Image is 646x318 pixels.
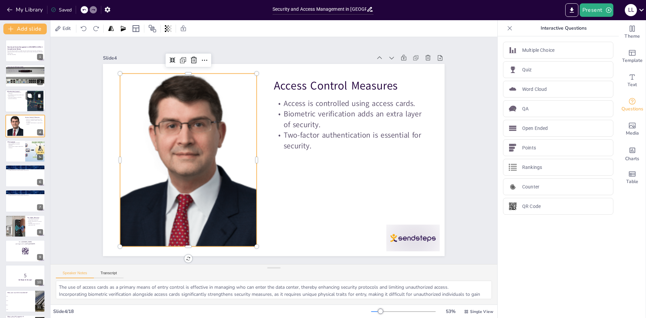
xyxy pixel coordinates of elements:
p: Key Areas within [GEOGRAPHIC_DATA] [7,191,43,193]
p: Go to [7,241,43,243]
span: Theme [624,33,640,40]
img: QA icon [509,105,517,113]
p: Key Areas within [GEOGRAPHIC_DATA] [7,166,43,168]
div: https://cdn.sendsteps.com/images/logo/sendsteps_logo_white.pnghttps://cdn.sendsteps.com/images/lo... [5,90,45,112]
p: Regular maintenance is crucial for fire safety. [27,221,43,223]
div: https://cdn.sendsteps.com/images/logo/sendsteps_logo_white.pnghttps://cdn.sendsteps.com/images/lo... [5,165,45,187]
span: Charts [625,155,639,163]
img: Rankings icon [509,163,517,171]
span: Questions [621,105,643,113]
p: Infrastructure layout is critical for operational efficiency. [7,97,25,99]
div: Add charts and graphs [619,141,646,166]
img: QR Code icon [509,202,517,210]
p: The 8-foot ceiling height allows for operational flexibility. [7,71,43,72]
button: My Library [5,4,46,15]
p: Access is controlled using access cards. [274,98,428,109]
div: 53 % [442,308,459,315]
span: Position [148,25,156,33]
p: K2 Data Center size and shape are important. [7,67,43,68]
p: QA [522,105,529,112]
div: Slide 4 [103,55,372,61]
p: The raised flooring promotes airflow management. [7,70,43,71]
span: Single View [470,309,493,314]
p: What year was K2 DC established? [7,292,33,294]
p: and login with code [7,243,43,245]
div: 4 [37,129,43,135]
div: 7 [5,190,45,212]
p: K2 Data Center was established in [DATE]. [7,68,43,70]
textarea: The use of access cards as a primary means of entry control is effective in managing who can ente... [56,281,492,299]
input: Insert title [273,4,366,14]
strong: Get Ready for the Quiz! [19,279,32,281]
p: Biometric verification adds an extra layer of security. [25,120,43,122]
div: 8 [37,229,43,235]
button: Export to PowerPoint [565,3,578,17]
p: Key areas include PAC rooms and NOC Room. [7,167,43,169]
div: 9 [5,240,45,262]
div: Change the overall theme [619,20,646,44]
div: 5 [37,154,43,160]
p: Word Cloud [522,86,547,93]
img: Quiz icon [509,66,517,74]
p: Points [522,144,536,151]
span: Table [626,178,638,185]
p: Air conditioning optimizes airflow from bottom to top. [7,94,25,97]
div: L L [625,4,637,16]
p: Strategic placement enhances operational efficiency. [7,170,43,171]
p: Two-factor authentication is essential for security. [25,122,43,125]
span: Text [627,81,637,89]
p: Biometric verification adds an extra layer of security. [274,109,428,130]
div: Add images, graphics, shapes or video [619,117,646,141]
div: https://cdn.sendsteps.com/images/logo/sendsteps_logo_white.pnghttps://cdn.sendsteps.com/images/lo... [5,140,45,162]
div: 11 [5,290,45,312]
div: Saved [51,7,72,13]
button: Add slide [3,24,47,34]
div: 10 [5,265,45,287]
span: Template [622,57,643,64]
div: https://cdn.sendsteps.com/images/logo/sendsteps_logo_white.pnghttps://cdn.sendsteps.com/images/lo... [5,65,45,87]
span: Edit [61,25,72,32]
button: Delete Slide [35,92,43,100]
p: 5 [7,272,43,279]
p: Infrastructure Layout [7,91,25,93]
p: Secure Vault is crucial for data protection. [7,193,43,195]
div: 3 [37,104,43,110]
div: Get real-time input from your audience [619,93,646,117]
span: 2018 [6,309,35,310]
p: Multiple Choice [522,47,554,54]
button: Speaker Notes [56,271,94,278]
p: Quiz [522,66,532,73]
p: The UPS system supports operational resilience. [7,146,23,148]
p: Access Control Measures [274,78,428,94]
p: Counter [522,183,539,190]
p: Interactive Questions [515,20,612,36]
img: Points icon [509,144,517,152]
div: Add a table [619,166,646,190]
p: Access is controlled using access cards. [25,119,43,120]
p: Rankings [522,164,542,171]
div: 10 [35,279,43,285]
div: 11 [35,304,43,310]
p: Secure Vault is crucial for data protection. [7,169,43,170]
div: 6 [37,179,43,185]
p: Racks have limited top space for ventilation. [7,92,25,94]
div: 1 [37,54,43,60]
p: UPS Capacity [7,141,23,143]
p: Strategic placement enhances operational efficiency. [7,195,43,196]
img: Word Cloud icon [509,85,517,93]
p: Generated with [URL] [7,54,43,55]
strong: Security and Access Management in [GEOGRAPHIC_DATA]: A Comprehensive Review [7,46,42,50]
div: Layout [131,23,141,34]
span: Media [626,130,639,137]
button: L L [625,3,637,17]
strong: [DOMAIN_NAME] [22,241,32,243]
div: Slide 4 / 18 [53,308,371,315]
div: https://cdn.sendsteps.com/images/logo/sendsteps_logo_white.pnghttps://cdn.sendsteps.com/images/lo... [5,40,45,62]
img: Open Ended icon [509,124,517,132]
p: This presentation provides an in-depth overview of the security and access management systems in ... [7,50,43,54]
p: High availability is crucial for operations. [7,143,23,146]
div: https://cdn.sendsteps.com/images/logo/sendsteps_logo_white.pnghttps://cdn.sendsteps.com/images/lo... [5,115,45,137]
p: Fire Safety Measures [27,216,43,218]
